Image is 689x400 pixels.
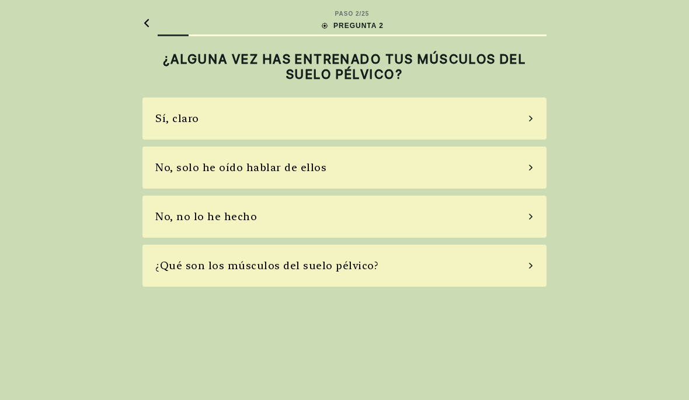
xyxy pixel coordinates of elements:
[155,110,199,126] div: Sí, claro
[155,208,257,224] div: No, no lo he hecho
[321,20,384,31] div: PREGUNTA 2
[155,258,378,273] div: ¿Qué son los músculos del suelo pélvico?
[335,9,370,18] div: PASO 2 / 25
[155,159,326,175] div: No, solo he oído hablar de ellos
[142,51,547,82] h2: ¿ALGUNA VEZ HAS ENTRENADO TUS MÚSCULOS DEL SUELO PÉLVICO?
